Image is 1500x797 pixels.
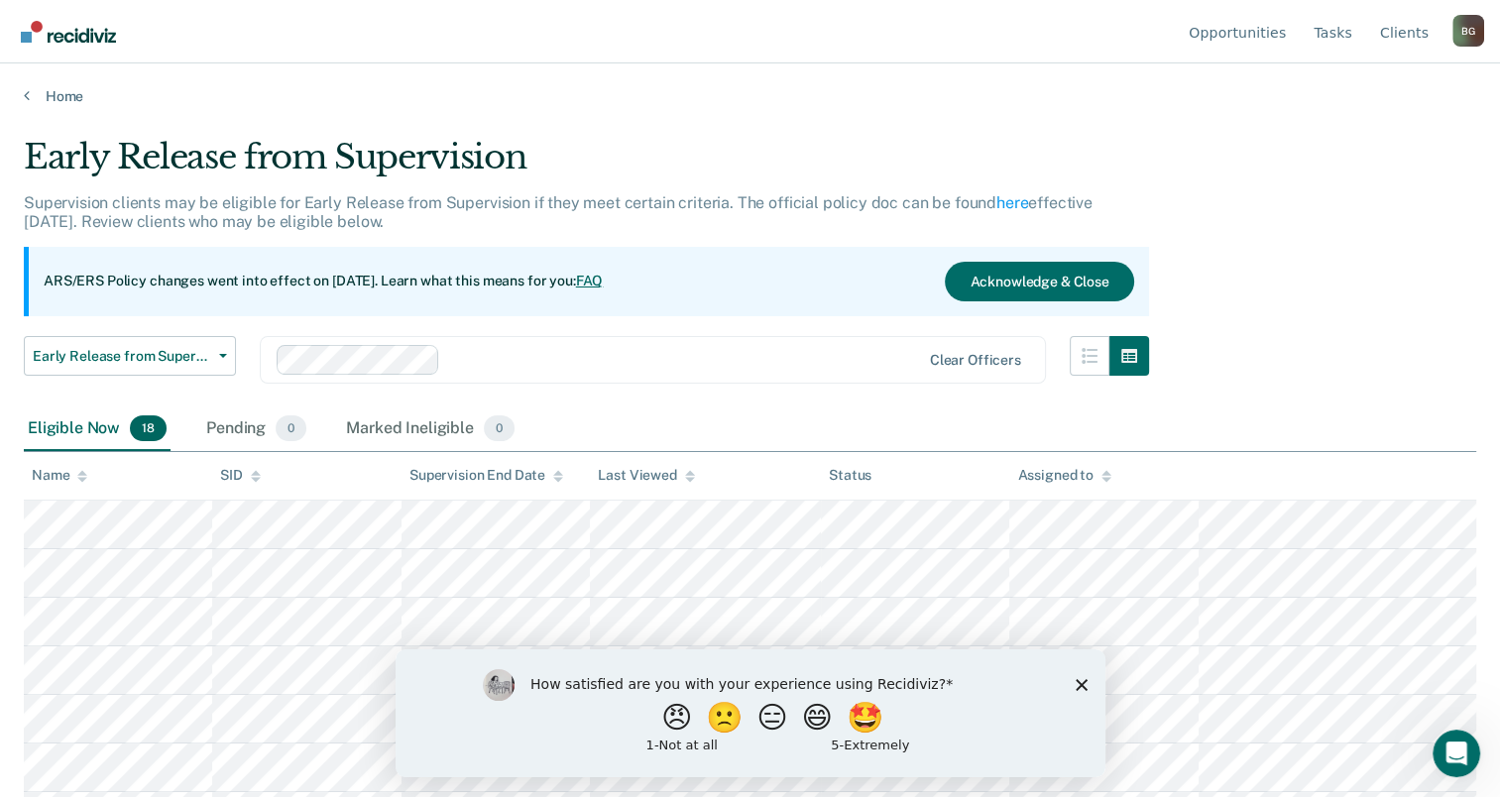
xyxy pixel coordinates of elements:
[32,467,87,484] div: Name
[21,21,116,43] img: Recidiviz
[44,272,603,291] p: ARS/ERS Policy changes went into effect on [DATE]. Learn what this means for you:
[24,87,1476,105] a: Home
[1452,15,1484,47] button: Profile dropdown button
[220,467,261,484] div: SID
[598,467,694,484] div: Last Viewed
[342,407,519,451] div: Marked Ineligible0
[1452,15,1484,47] div: B G
[202,407,310,451] div: Pending0
[24,336,236,376] button: Early Release from Supervision
[1017,467,1110,484] div: Assigned to
[996,193,1028,212] a: here
[33,348,211,365] span: Early Release from Supervision
[1433,730,1480,777] iframe: Intercom live chat
[930,352,1021,369] div: Clear officers
[409,467,563,484] div: Supervision End Date
[576,273,604,288] a: FAQ
[945,262,1133,301] button: Acknowledge & Close
[276,415,306,441] span: 0
[396,649,1105,777] iframe: Survey by Kim from Recidiviz
[829,467,871,484] div: Status
[24,407,171,451] div: Eligible Now18
[24,193,1093,231] p: Supervision clients may be eligible for Early Release from Supervision if they meet certain crite...
[130,415,167,441] span: 18
[484,415,515,441] span: 0
[24,137,1149,193] div: Early Release from Supervision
